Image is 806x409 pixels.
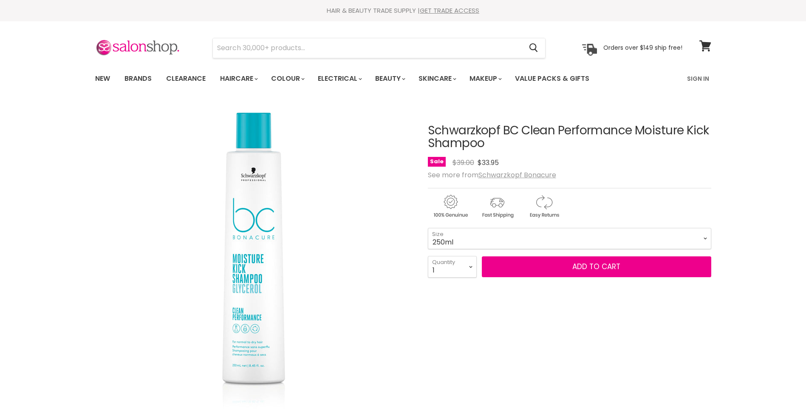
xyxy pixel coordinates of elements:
[475,193,520,219] img: shipping.gif
[478,170,556,180] a: Schwarzkopf Bonacure
[452,158,474,168] span: $39.00
[603,44,682,51] p: Orders over $149 ship free!
[369,70,410,88] a: Beauty
[478,158,499,168] span: $33.95
[428,170,556,180] span: See more from
[311,70,367,88] a: Electrical
[89,66,639,91] ul: Main menu
[523,38,545,58] button: Search
[160,70,212,88] a: Clearance
[428,124,711,151] h1: Schwarzkopf BC Clean Performance Moisture Kick Shampoo
[509,70,596,88] a: Value Packs & Gifts
[89,70,116,88] a: New
[463,70,507,88] a: Makeup
[682,70,714,88] a: Sign In
[265,70,310,88] a: Colour
[118,70,158,88] a: Brands
[482,256,711,278] button: Add to cart
[428,157,446,167] span: Sale
[428,193,473,219] img: genuine.gif
[572,261,620,272] span: Add to cart
[214,70,263,88] a: Haircare
[85,66,722,91] nav: Main
[85,6,722,15] div: HAIR & BEAUTY TRADE SUPPLY |
[428,256,477,277] select: Quantity
[212,38,546,58] form: Product
[420,6,479,15] a: GET TRADE ACCESS
[412,70,461,88] a: Skincare
[521,193,566,219] img: returns.gif
[213,38,523,58] input: Search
